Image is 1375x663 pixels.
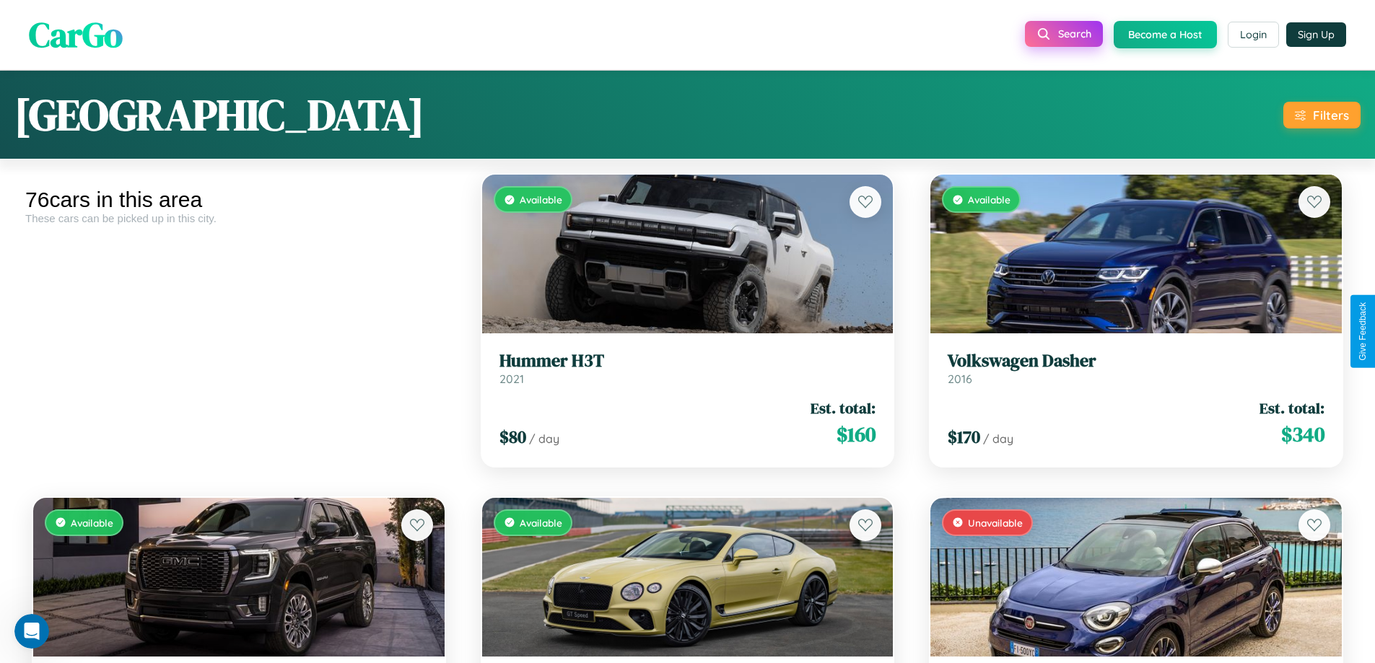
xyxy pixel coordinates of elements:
[14,614,49,649] iframe: Intercom live chat
[1286,22,1346,47] button: Sign Up
[25,212,453,224] div: These cars can be picked up in this city.
[1058,27,1091,40] span: Search
[1313,107,1349,123] div: Filters
[837,420,876,449] span: $ 160
[499,351,876,372] h3: Hummer H3T
[529,431,559,446] span: / day
[1283,102,1361,128] button: Filters
[1025,21,1103,47] button: Search
[948,372,972,386] span: 2016
[983,431,1013,446] span: / day
[520,193,562,206] span: Available
[1114,21,1217,48] button: Become a Host
[520,517,562,529] span: Available
[29,11,123,58] span: CarGo
[968,517,1023,529] span: Unavailable
[948,351,1324,372] h3: Volkswagen Dasher
[499,372,524,386] span: 2021
[811,398,876,418] span: Est. total:
[25,188,453,212] div: 76 cars in this area
[499,425,526,449] span: $ 80
[1228,22,1279,48] button: Login
[948,351,1324,386] a: Volkswagen Dasher2016
[71,517,113,529] span: Available
[14,85,424,144] h1: [GEOGRAPHIC_DATA]
[1260,398,1324,418] span: Est. total:
[499,351,876,386] a: Hummer H3T2021
[1358,302,1368,361] div: Give Feedback
[1281,420,1324,449] span: $ 340
[968,193,1010,206] span: Available
[948,425,980,449] span: $ 170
